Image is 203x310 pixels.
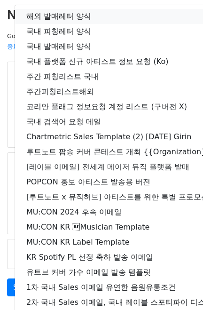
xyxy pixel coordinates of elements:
iframe: Chat Widget [156,265,203,310]
a: Send [7,278,38,296]
h2: New Campaign [7,7,196,23]
small: Google Sheet: [7,32,126,50]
